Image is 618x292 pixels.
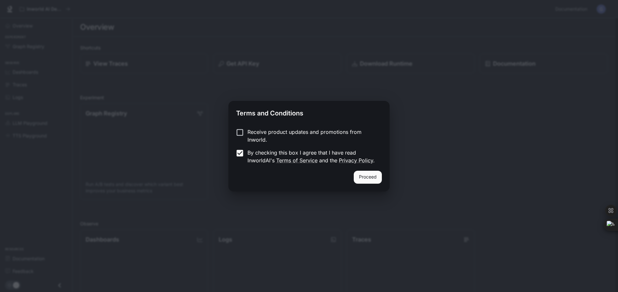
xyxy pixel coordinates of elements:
[339,157,373,164] a: Privacy Policy
[276,157,318,164] a: Terms of Service
[247,149,377,164] p: By checking this box I agree that I have read InworldAI's and the .
[354,171,382,184] button: Proceed
[228,101,389,123] h2: Terms and Conditions
[247,128,377,144] p: Receive product updates and promotions from Inworld.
